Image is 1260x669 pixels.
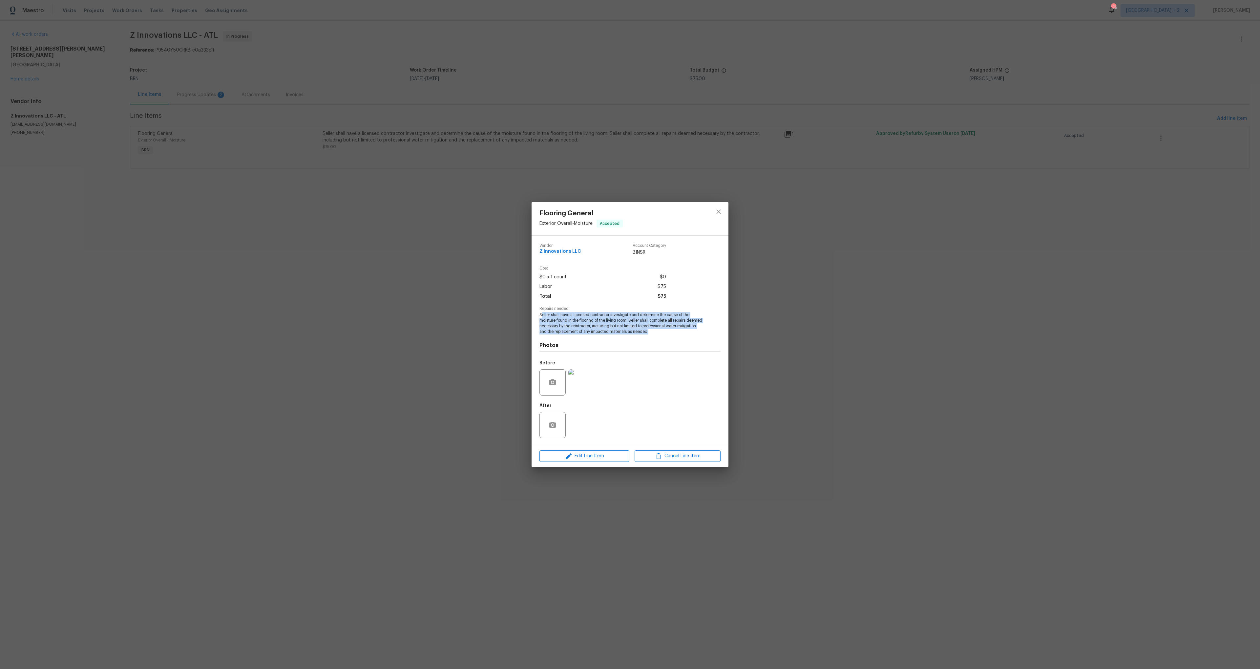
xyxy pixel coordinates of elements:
[633,249,666,256] span: BINSR
[539,249,581,254] span: Z Innovations LLC
[658,292,666,301] span: $75
[633,244,666,248] span: Account Category
[539,450,629,462] button: Edit Line Item
[539,361,555,365] h5: Before
[539,307,721,311] span: Repairs needed
[637,452,719,460] span: Cancel Line Item
[539,221,593,226] span: Exterior Overall - Moisture
[541,452,627,460] span: Edit Line Item
[539,403,552,408] h5: After
[539,266,666,270] span: Cost
[539,292,551,301] span: Total
[635,450,721,462] button: Cancel Line Item
[539,282,552,291] span: Labor
[711,204,726,220] button: close
[539,210,623,217] span: Flooring General
[658,282,666,291] span: $75
[1111,4,1116,11] div: 176
[660,272,666,282] span: $0
[539,272,567,282] span: $0 x 1 count
[539,312,703,334] span: Seller shall have a licensed contractor investigate and determine the cause of the moisture found...
[539,342,721,349] h4: Photos
[539,244,581,248] span: Vendor
[597,220,622,227] span: Accepted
